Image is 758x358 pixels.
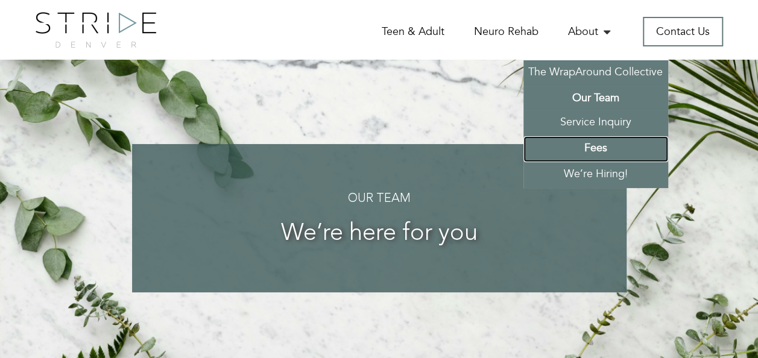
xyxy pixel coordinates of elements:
[382,24,444,39] a: Teen & Adult
[643,17,723,46] a: Contact Us
[523,110,668,136] a: Service Inquiry
[156,192,602,206] h4: Our Team
[523,86,668,110] a: Our Team
[36,12,156,48] img: logo.png
[523,60,668,86] a: The WrapAround Collective
[474,24,538,39] a: Neuro Rehab
[523,136,668,162] a: Fees
[523,162,668,188] a: We’re Hiring!
[156,221,602,247] h3: We’re here for you
[568,24,613,39] a: About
